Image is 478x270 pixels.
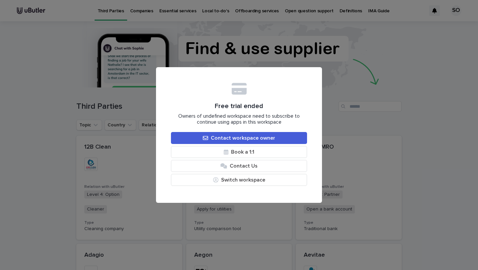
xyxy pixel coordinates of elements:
[171,160,307,172] button: Contact Us
[171,146,307,158] a: Book a 1:1
[171,174,307,186] button: Switch workspace
[215,102,263,110] span: Free trial ended
[231,149,254,155] span: Book a 1:1
[230,163,258,169] span: Contact Us
[211,135,275,141] span: Contact workspace owner
[171,113,307,125] span: Owners of undefined workspace need to subscribe to continue using apps in this workspace
[171,132,307,144] a: Contact workspace owner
